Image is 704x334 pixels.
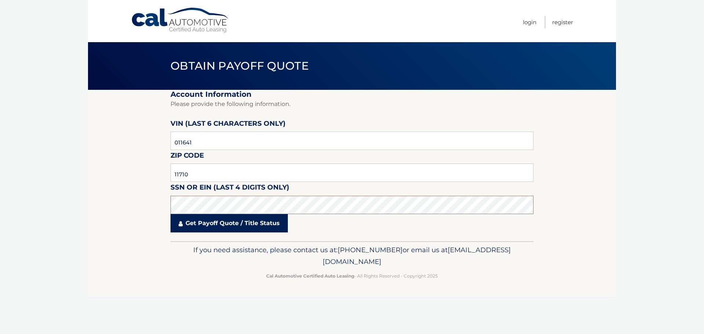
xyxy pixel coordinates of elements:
[170,90,533,99] h2: Account Information
[170,99,533,109] p: Please provide the following information.
[170,118,286,132] label: VIN (last 6 characters only)
[338,246,403,254] span: [PHONE_NUMBER]
[131,7,230,33] a: Cal Automotive
[552,16,573,28] a: Register
[266,273,354,279] strong: Cal Automotive Certified Auto Leasing
[523,16,536,28] a: Login
[175,272,529,280] p: - All Rights Reserved - Copyright 2025
[170,59,309,73] span: Obtain Payoff Quote
[170,182,289,195] label: SSN or EIN (last 4 digits only)
[170,214,288,232] a: Get Payoff Quote / Title Status
[175,244,529,268] p: If you need assistance, please contact us at: or email us at
[170,150,204,164] label: Zip Code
